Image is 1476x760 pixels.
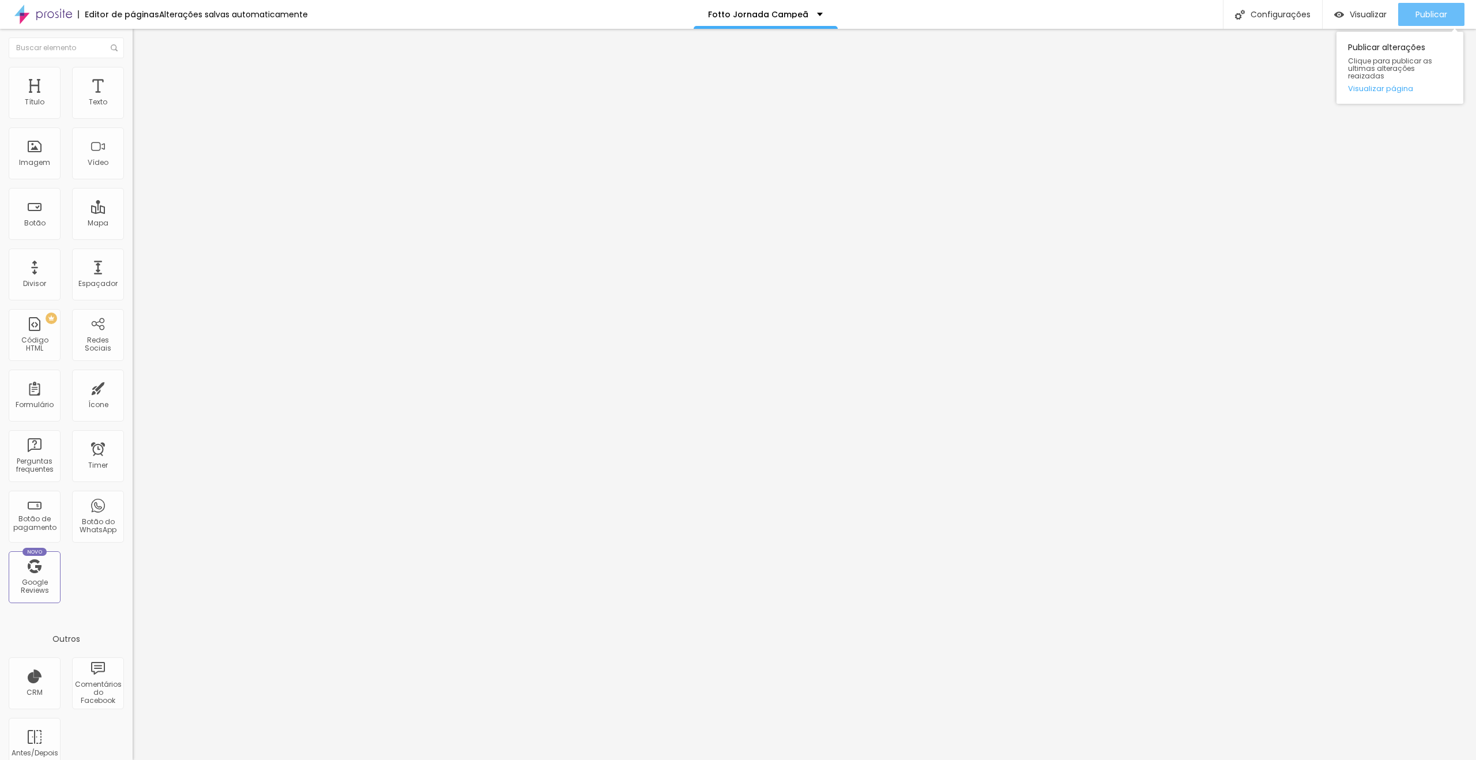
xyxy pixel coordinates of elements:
[1235,10,1245,20] img: Icone
[23,280,46,288] div: Divisor
[1348,85,1452,92] a: Visualizar página
[1323,3,1398,26] button: Visualizar
[88,159,108,167] div: Vídeo
[24,219,46,227] div: Botão
[16,401,54,409] div: Formulário
[12,515,57,532] div: Botão de pagamento
[1334,10,1344,20] img: view-1.svg
[88,401,108,409] div: Ícone
[12,578,57,595] div: Google Reviews
[708,10,808,18] p: Fotto Jornada Campeã
[1336,32,1463,104] div: Publicar alterações
[25,98,44,106] div: Título
[12,457,57,474] div: Perguntas frequentes
[19,159,50,167] div: Imagem
[88,219,108,227] div: Mapa
[159,10,308,18] div: Alterações salvas automaticamente
[89,98,107,106] div: Texto
[78,280,118,288] div: Espaçador
[111,44,118,51] img: Icone
[1415,10,1447,19] span: Publicar
[1350,10,1387,19] span: Visualizar
[1398,3,1464,26] button: Publicar
[12,749,57,757] div: Antes/Depois
[1348,57,1452,80] span: Clique para publicar as ultimas alterações reaizadas
[27,688,43,697] div: CRM
[88,461,108,469] div: Timer
[22,548,47,556] div: Novo
[9,37,124,58] input: Buscar elemento
[133,29,1476,760] iframe: Editor
[75,680,121,705] div: Comentários do Facebook
[75,336,121,353] div: Redes Sociais
[12,336,57,353] div: Código HTML
[78,10,159,18] div: Editor de páginas
[75,518,121,535] div: Botão do WhatsApp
